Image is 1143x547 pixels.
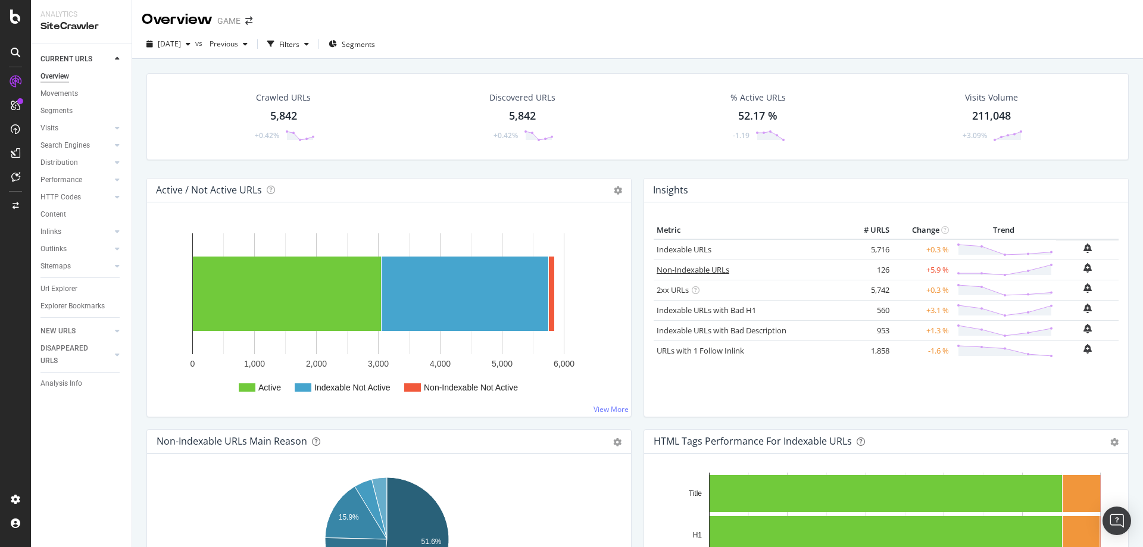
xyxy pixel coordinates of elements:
[40,122,111,135] a: Visits
[972,108,1011,124] div: 211,048
[657,244,711,255] a: Indexable URLs
[657,285,689,295] a: 2xx URLs
[40,174,82,186] div: Performance
[509,108,536,124] div: 5,842
[1083,243,1092,253] div: bell-plus
[40,243,111,255] a: Outlinks
[40,260,111,273] a: Sitemaps
[845,320,892,340] td: 953
[40,283,123,295] a: Url Explorer
[965,92,1018,104] div: Visits Volume
[270,108,297,124] div: 5,842
[258,383,281,392] text: Active
[614,186,622,195] i: Options
[255,130,279,140] div: +0.42%
[40,70,123,83] a: Overview
[494,130,518,140] div: +0.42%
[892,340,952,361] td: -1.6 %
[263,35,314,54] button: Filters
[1110,438,1119,446] div: gear
[190,359,195,368] text: 0
[613,438,622,446] div: gear
[205,39,238,49] span: Previous
[40,191,111,204] a: HTTP Codes
[40,105,123,117] a: Segments
[40,139,90,152] div: Search Engines
[324,35,380,54] button: Segments
[157,221,622,407] svg: A chart.
[845,340,892,361] td: 1,858
[892,280,952,300] td: +0.3 %
[40,260,71,273] div: Sitemaps
[40,208,66,221] div: Content
[657,325,786,336] a: Indexable URLs with Bad Description
[430,359,451,368] text: 4,000
[40,325,76,337] div: NEW URLS
[142,10,213,30] div: Overview
[40,226,111,238] a: Inlinks
[40,53,92,65] div: CURRENT URLS
[40,122,58,135] div: Visits
[1083,304,1092,313] div: bell-plus
[40,342,101,367] div: DISAPPEARED URLS
[1083,344,1092,354] div: bell-plus
[245,17,252,25] div: arrow-right-arrow-left
[156,182,262,198] h4: Active / Not Active URLs
[738,108,777,124] div: 52.17 %
[1103,507,1131,535] div: Open Intercom Messenger
[40,243,67,255] div: Outlinks
[845,300,892,320] td: 560
[40,283,77,295] div: Url Explorer
[40,226,61,238] div: Inlinks
[314,383,391,392] text: Indexable Not Active
[654,221,845,239] th: Metric
[424,383,518,392] text: Non-Indexable Not Active
[217,15,241,27] div: GAME
[40,377,82,390] div: Analysis Info
[195,38,205,48] span: vs
[40,105,73,117] div: Segments
[368,359,389,368] text: 3,000
[654,435,852,447] div: HTML Tags Performance for Indexable URLs
[40,191,81,204] div: HTTP Codes
[40,139,111,152] a: Search Engines
[40,10,122,20] div: Analytics
[657,345,744,356] a: URLs with 1 Follow Inlink
[845,280,892,300] td: 5,742
[845,260,892,280] td: 126
[963,130,987,140] div: +3.09%
[489,92,555,104] div: Discovered URLs
[733,130,749,140] div: -1.19
[40,53,111,65] a: CURRENT URLS
[892,300,952,320] td: +3.1 %
[279,39,299,49] div: Filters
[892,320,952,340] td: +1.3 %
[40,157,111,169] a: Distribution
[40,70,69,83] div: Overview
[158,39,181,49] span: 2025 Oct. 6th
[142,35,195,54] button: [DATE]
[40,174,111,186] a: Performance
[1083,283,1092,293] div: bell-plus
[306,359,327,368] text: 2,000
[594,404,629,414] a: View More
[40,325,111,337] a: NEW URLS
[845,221,892,239] th: # URLS
[952,221,1056,239] th: Trend
[40,87,123,100] a: Movements
[205,35,252,54] button: Previous
[653,182,688,198] h4: Insights
[157,435,307,447] div: Non-Indexable URLs Main Reason
[492,359,513,368] text: 5,000
[339,513,359,521] text: 15.9%
[244,359,265,368] text: 1,000
[845,239,892,260] td: 5,716
[892,239,952,260] td: +0.3 %
[657,264,729,275] a: Non-Indexable URLs
[657,305,756,315] a: Indexable URLs with Bad H1
[40,20,122,33] div: SiteCrawler
[40,342,111,367] a: DISAPPEARED URLS
[40,300,105,312] div: Explorer Bookmarks
[1083,263,1092,273] div: bell-plus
